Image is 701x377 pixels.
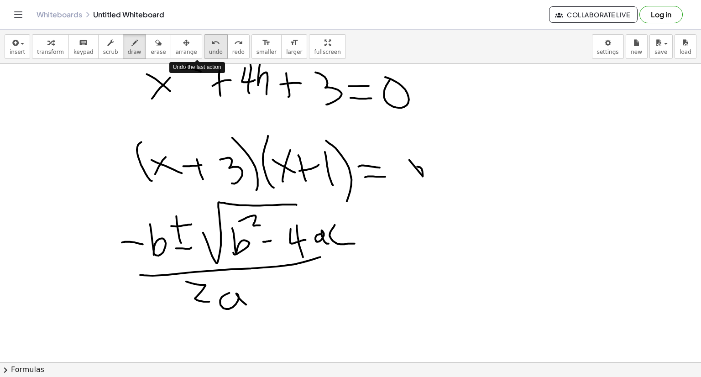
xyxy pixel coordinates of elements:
[11,7,26,22] button: Toggle navigation
[37,10,82,19] a: Whiteboards
[146,34,171,59] button: erase
[314,49,340,55] span: fullscreen
[32,34,69,59] button: transform
[204,34,228,59] button: undoundo
[5,34,30,59] button: insert
[171,34,202,59] button: arrange
[281,34,307,59] button: format_sizelarger
[123,34,146,59] button: draw
[680,49,691,55] span: load
[232,49,245,55] span: redo
[549,6,638,23] button: Collaborate Live
[654,49,667,55] span: save
[251,34,282,59] button: format_sizesmaller
[631,49,642,55] span: new
[128,49,141,55] span: draw
[290,37,298,48] i: format_size
[10,49,25,55] span: insert
[151,49,166,55] span: erase
[176,49,197,55] span: arrange
[262,37,271,48] i: format_size
[592,34,624,59] button: settings
[286,49,302,55] span: larger
[227,34,250,59] button: redoredo
[98,34,123,59] button: scrub
[37,49,64,55] span: transform
[675,34,696,59] button: load
[73,49,94,55] span: keypad
[169,62,225,73] div: Undo the last action
[309,34,345,59] button: fullscreen
[68,34,99,59] button: keyboardkeypad
[597,49,619,55] span: settings
[103,49,118,55] span: scrub
[79,37,88,48] i: keyboard
[639,6,683,23] button: Log in
[626,34,648,59] button: new
[256,49,277,55] span: smaller
[557,10,630,19] span: Collaborate Live
[209,49,223,55] span: undo
[234,37,243,48] i: redo
[211,37,220,48] i: undo
[649,34,673,59] button: save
